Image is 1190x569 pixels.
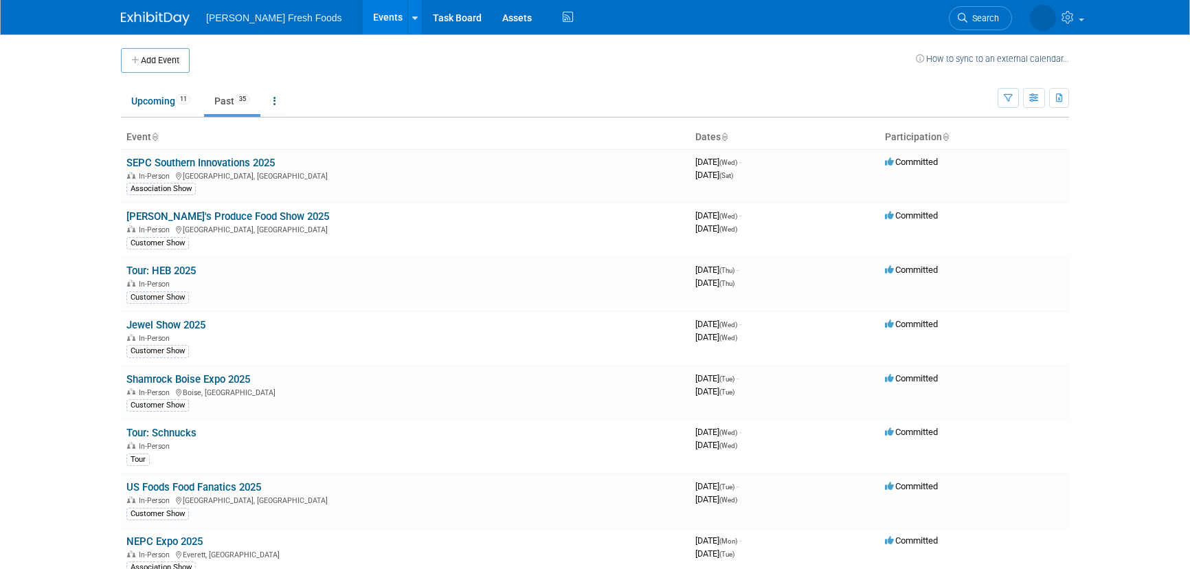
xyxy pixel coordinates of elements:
span: Committed [885,319,938,329]
span: (Tue) [719,483,734,491]
span: [PERSON_NAME] Fresh Foods [206,12,342,23]
span: [DATE] [695,265,739,275]
span: (Wed) [719,496,737,504]
a: Sort by Start Date [721,131,728,142]
img: In-Person Event [127,496,135,503]
span: [DATE] [695,157,741,167]
span: Committed [885,535,938,546]
span: In-Person [139,550,174,559]
span: (Tue) [719,375,734,383]
div: Customer Show [126,508,189,520]
div: Everett, [GEOGRAPHIC_DATA] [126,548,684,559]
span: (Wed) [719,442,737,449]
a: Search [949,6,1012,30]
span: In-Person [139,280,174,289]
div: [GEOGRAPHIC_DATA], [GEOGRAPHIC_DATA] [126,494,684,505]
div: Customer Show [126,345,189,357]
span: In-Person [139,172,174,181]
span: (Wed) [719,334,737,342]
span: (Wed) [719,321,737,328]
a: US Foods Food Fanatics 2025 [126,481,261,493]
span: (Tue) [719,550,734,558]
div: Boise, [GEOGRAPHIC_DATA] [126,386,684,397]
span: In-Person [139,388,174,397]
span: Search [967,13,999,23]
a: Sort by Event Name [151,131,158,142]
a: Sort by Participation Type [942,131,949,142]
th: Participation [879,126,1069,149]
div: Association Show [126,183,196,195]
span: [DATE] [695,535,741,546]
span: (Tue) [719,388,734,396]
span: [DATE] [695,481,739,491]
th: Event [121,126,690,149]
span: (Mon) [719,537,737,545]
span: [DATE] [695,319,741,329]
img: In-Person Event [127,334,135,341]
span: (Thu) [719,280,734,287]
span: (Wed) [719,212,737,220]
span: - [737,373,739,383]
span: Committed [885,427,938,437]
span: In-Person [139,225,174,234]
span: [DATE] [695,332,737,342]
span: (Wed) [719,159,737,166]
a: Past35 [204,88,260,114]
span: [DATE] [695,548,734,559]
span: In-Person [139,442,174,451]
div: [GEOGRAPHIC_DATA], [GEOGRAPHIC_DATA] [126,223,684,234]
img: Courtney Law [1030,5,1056,31]
span: - [739,210,741,221]
span: In-Person [139,334,174,343]
img: In-Person Event [127,550,135,557]
span: (Wed) [719,429,737,436]
a: SEPC Southern Innovations 2025 [126,157,275,169]
a: NEPC Expo 2025 [126,535,203,548]
span: 11 [176,94,191,104]
div: Customer Show [126,399,189,412]
a: Tour: Schnucks [126,427,197,439]
span: - [737,265,739,275]
span: [DATE] [695,170,733,180]
div: Customer Show [126,291,189,304]
a: Shamrock Boise Expo 2025 [126,373,250,386]
a: [PERSON_NAME]'s Produce Food Show 2025 [126,210,329,223]
span: Committed [885,265,938,275]
span: (Wed) [719,225,737,233]
img: In-Person Event [127,442,135,449]
img: In-Person Event [127,280,135,287]
span: - [737,481,739,491]
div: Customer Show [126,237,189,249]
img: In-Person Event [127,388,135,395]
div: [GEOGRAPHIC_DATA], [GEOGRAPHIC_DATA] [126,170,684,181]
span: Committed [885,210,938,221]
span: [DATE] [695,223,737,234]
img: In-Person Event [127,172,135,179]
span: - [739,157,741,167]
span: - [739,319,741,329]
span: 35 [235,94,250,104]
span: [DATE] [695,210,741,221]
span: Committed [885,157,938,167]
span: [DATE] [695,427,741,437]
th: Dates [690,126,879,149]
a: Jewel Show 2025 [126,319,205,331]
span: [DATE] [695,386,734,397]
span: Committed [885,481,938,491]
span: [DATE] [695,440,737,450]
a: Tour: HEB 2025 [126,265,196,277]
a: How to sync to an external calendar... [916,54,1069,64]
span: - [739,427,741,437]
a: Upcoming11 [121,88,201,114]
span: (Thu) [719,267,734,274]
span: [DATE] [695,494,737,504]
img: ExhibitDay [121,12,190,25]
span: [DATE] [695,373,739,383]
span: [DATE] [695,278,734,288]
img: In-Person Event [127,225,135,232]
span: Committed [885,373,938,383]
span: In-Person [139,496,174,505]
button: Add Event [121,48,190,73]
span: (Sat) [719,172,733,179]
span: - [739,535,741,546]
